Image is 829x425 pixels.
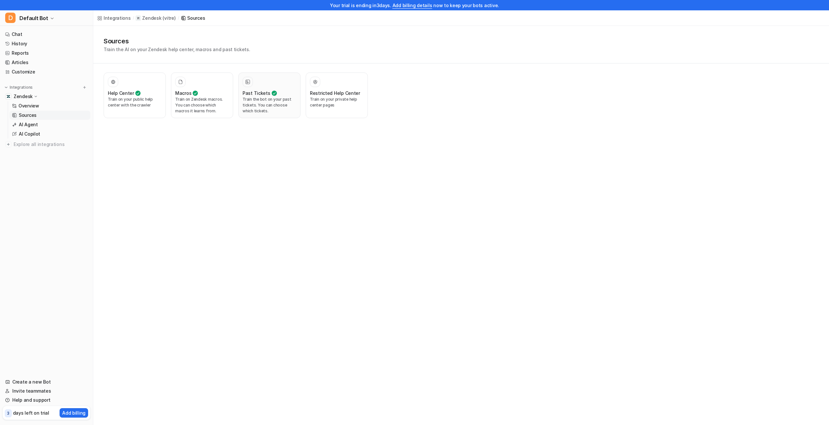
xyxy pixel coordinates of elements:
button: Help CenterTrain on your public help center with the crawler [104,73,166,118]
a: Explore all integrations [3,140,90,149]
span: / [133,15,134,21]
img: Zendesk [6,95,10,98]
a: Invite teammates [3,386,90,396]
h3: Macros [175,90,191,96]
p: Zendesk [142,15,161,21]
h1: Sources [104,36,250,46]
p: Train the AI on your Zendesk help center, macros and past tickets. [104,46,250,53]
a: History [3,39,90,48]
a: AI Copilot [9,129,90,139]
a: Sources [9,111,90,120]
p: Integrations [10,85,33,90]
img: expand menu [4,85,8,90]
div: Integrations [104,15,131,21]
a: Add billing details [392,3,432,8]
p: Train on your private help center pages [310,96,364,108]
button: Integrations [3,84,35,91]
a: Help and support [3,396,90,405]
button: Add billing [60,408,88,418]
a: Overview [9,101,90,110]
span: D [5,13,16,23]
p: 3 [7,410,9,416]
h3: Past Tickets [243,90,270,96]
p: Train on your public help center with the crawler [108,96,162,108]
button: Past TicketsTrain the bot on your past tickets. You can choose which tickets. [238,73,301,118]
p: AI Agent [19,121,38,128]
p: AI Copilot [19,131,40,137]
a: AI Agent [9,120,90,129]
a: Articles [3,58,90,67]
p: Sources [19,112,37,118]
img: explore all integrations [5,141,12,148]
img: menu_add.svg [82,85,87,90]
p: Zendesk [14,93,33,100]
a: Integrations [97,15,131,21]
div: Sources [187,15,205,21]
h3: Help Center [108,90,134,96]
p: Train on Zendesk macros. You can choose which macros it learns from. [175,96,229,114]
a: Sources [181,15,205,21]
span: / [178,15,179,21]
p: ( vitre ) [163,15,176,21]
p: Train the bot on your past tickets. You can choose which tickets. [243,96,296,114]
a: Zendesk(vitre) [136,15,176,21]
button: MacrosTrain on Zendesk macros. You can choose which macros it learns from. [171,73,233,118]
a: Chat [3,30,90,39]
a: Reports [3,49,90,58]
p: Add billing [62,409,85,416]
a: Customize [3,67,90,76]
a: Create a new Bot [3,377,90,386]
h3: Restricted Help Center [310,90,360,96]
span: Explore all integrations [14,139,88,150]
button: Restricted Help CenterTrain on your private help center pages [306,73,368,118]
span: Default Bot [19,14,48,23]
p: Overview [18,103,39,109]
p: days left on trial [13,409,49,416]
